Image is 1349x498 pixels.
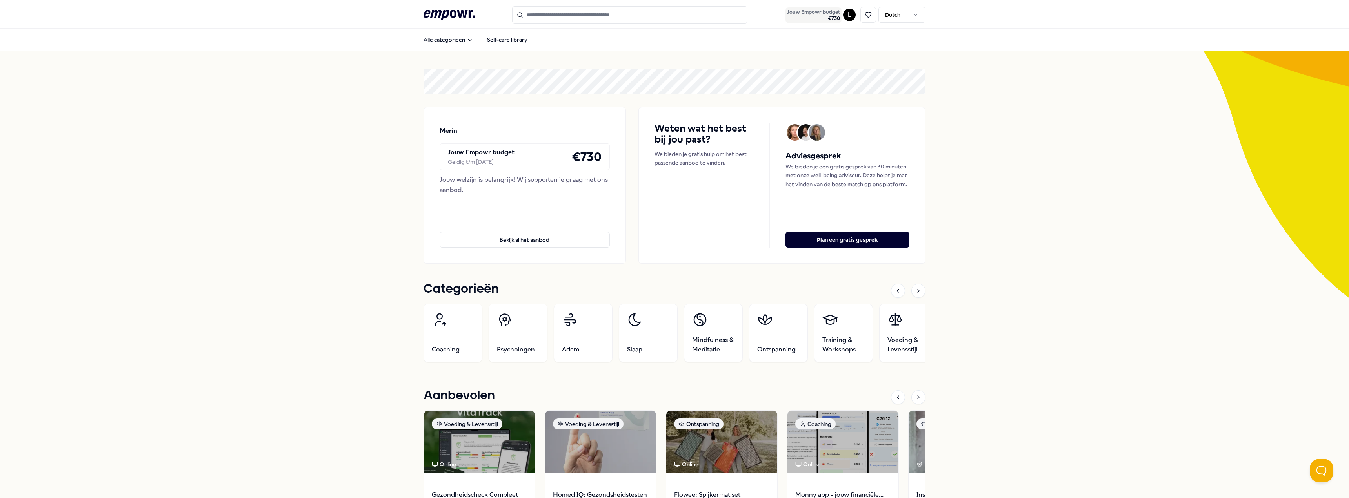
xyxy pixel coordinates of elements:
[798,124,814,141] img: Avatar
[674,418,724,429] div: Ontspanning
[887,335,930,354] span: Voeding & Levensstijl
[814,304,873,362] a: Training & Workshops
[424,386,495,406] h1: Aanbevolen
[1310,459,1333,482] iframe: Help Scout Beacon - Open
[424,411,535,473] img: package image
[916,418,988,429] div: Training & Workshops
[545,411,656,473] img: package image
[785,7,842,23] button: Jouw Empowr budget€730
[674,460,698,469] div: Online
[572,147,602,167] h4: € 730
[424,304,482,362] a: Coaching
[448,147,515,158] p: Jouw Empowr budget
[432,418,502,429] div: Voeding & Levensstijl
[432,460,456,469] div: Online
[785,150,909,162] h5: Adviesgesprek
[627,345,642,354] span: Slaap
[440,219,610,248] a: Bekijk al het aanbod
[916,460,999,469] div: Regio [GEOGRAPHIC_DATA]
[785,162,909,188] p: We bieden je een gratis gesprek van 30 minuten met onze well-being adviseur. Deze helpt je met he...
[809,124,825,141] img: Avatar
[757,345,796,354] span: Ontspanning
[562,345,579,354] span: Adem
[448,158,515,166] div: Geldig t/m [DATE]
[787,124,803,141] img: Avatar
[512,6,747,24] input: Search for products, categories or subcategories
[795,460,820,469] div: Online
[497,345,535,354] span: Psychologen
[684,304,743,362] a: Mindfulness & Meditatie
[822,335,865,354] span: Training & Workshops
[481,32,534,47] a: Self-care library
[440,175,610,195] div: Jouw welzijn is belangrijk! Wij supporten je graag met ons aanbod.
[787,9,840,15] span: Jouw Empowr budget
[655,123,754,145] h4: Weten wat het best bij jou past?
[417,32,534,47] nav: Main
[692,335,734,354] span: Mindfulness & Meditatie
[553,418,624,429] div: Voeding & Levensstijl
[879,304,938,362] a: Voeding & Levensstijl
[440,126,457,136] p: Merin
[666,411,777,473] img: package image
[909,411,1020,473] img: package image
[655,150,754,167] p: We bieden je gratis hulp om het best passende aanbod te vinden.
[843,9,856,21] button: L
[787,15,840,22] span: € 730
[489,304,547,362] a: Psychologen
[787,411,898,473] img: package image
[417,32,479,47] button: Alle categorieën
[432,345,460,354] span: Coaching
[795,418,836,429] div: Coaching
[785,232,909,248] button: Plan een gratis gesprek
[554,304,613,362] a: Adem
[424,279,499,299] h1: Categorieën
[619,304,678,362] a: Slaap
[784,7,843,23] a: Jouw Empowr budget€730
[440,232,610,248] button: Bekijk al het aanbod
[749,304,808,362] a: Ontspanning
